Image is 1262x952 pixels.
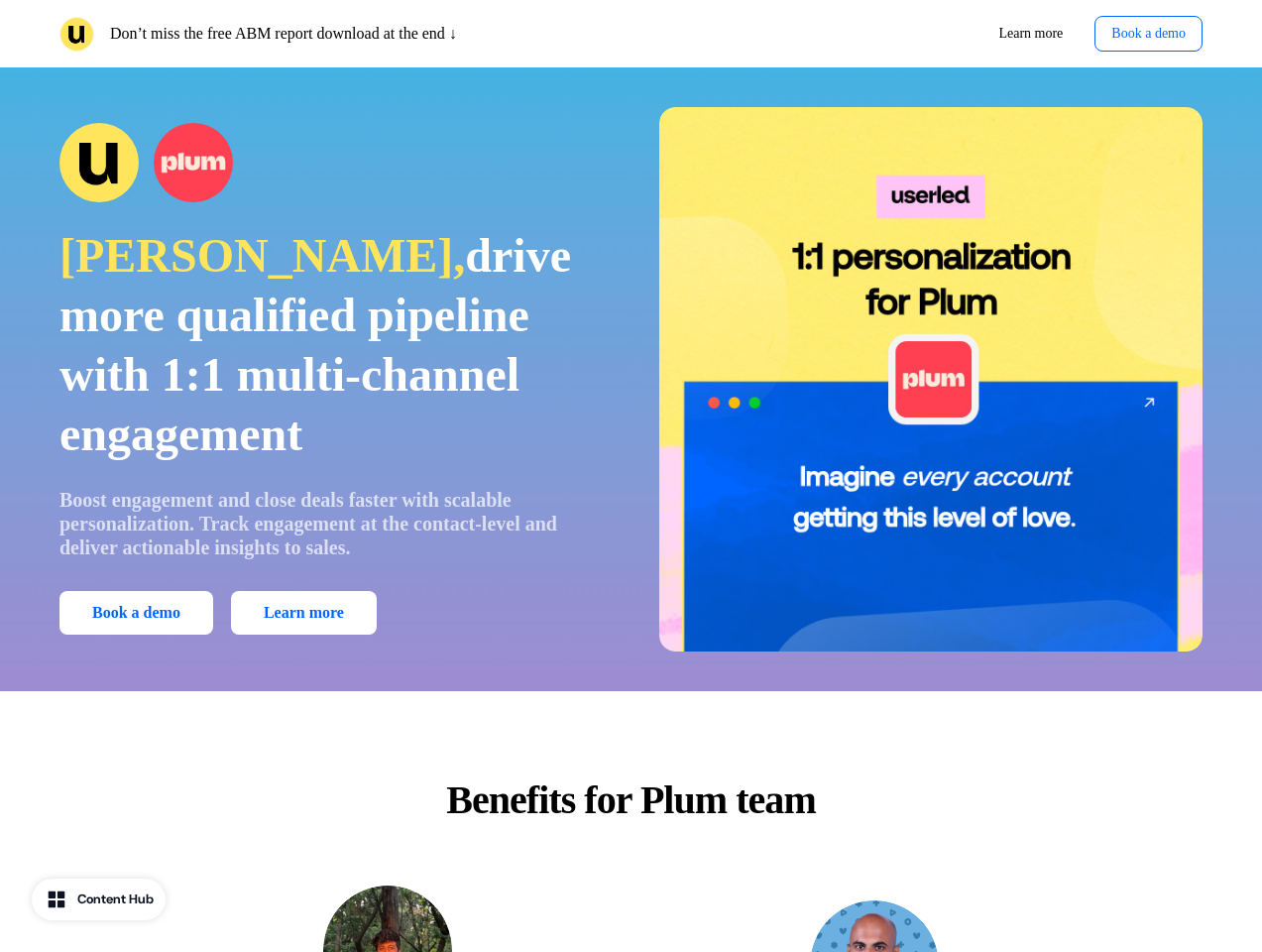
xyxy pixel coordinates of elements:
span: [PERSON_NAME], [59,229,465,282]
p: Don’t miss the free ABM report download at the end ↓ [110,22,457,46]
button: Book a demo [59,591,213,635]
a: Learn more [231,591,377,635]
button: Book a demo [1094,16,1203,52]
div: Content Hub [77,890,154,909]
p: drive more qualified pipeline with 1:1 multi-channel engagement [59,226,604,464]
p: Boost engagement and close deals faster with scalable personalization. Track engagement at the co... [59,488,604,559]
a: Learn more [982,16,1079,52]
button: Content Hub [32,879,166,920]
p: Benefits for Plum team [359,771,903,830]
